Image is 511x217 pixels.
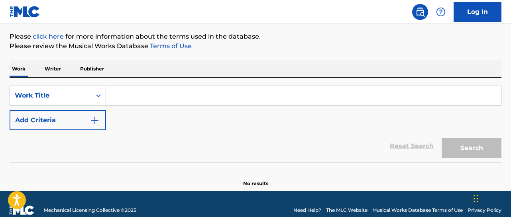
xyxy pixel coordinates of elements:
[243,170,268,187] p: No results
[436,7,446,17] img: help
[326,207,368,214] a: The MLC Website
[471,179,511,217] iframe: Chat Widget
[78,61,106,77] p: Publisher
[90,115,100,125] img: 9d2ae6d4665cec9f34b9.svg
[33,33,64,40] a: click here
[10,61,28,77] p: Work
[454,2,501,22] a: Log In
[433,4,449,20] div: Help
[372,207,463,214] a: Musical Works Database Terms of Use
[148,42,192,50] a: Terms of Use
[44,207,136,214] span: Mechanical Licensing Collective © 2025
[10,110,106,130] button: Add Criteria
[10,6,40,18] img: MLC Logo
[15,91,86,100] div: Work Title
[293,207,321,214] a: Need Help?
[10,86,501,162] form: Search Form
[474,187,478,211] div: Drag
[415,7,425,17] img: search
[468,207,501,214] a: Privacy Policy
[412,4,428,20] a: Public Search
[10,32,501,41] p: Please for more information about the terms used in the database.
[42,61,63,77] p: Writer
[10,41,501,51] p: Please review the Musical Works Database
[10,205,34,215] img: logo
